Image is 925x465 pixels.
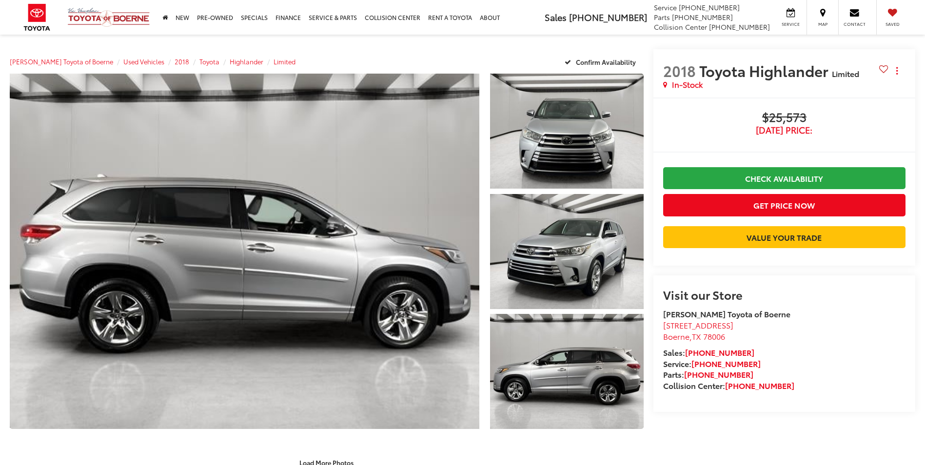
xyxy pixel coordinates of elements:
[663,368,753,380] strong: Parts:
[490,314,643,429] a: Expand Photo 3
[663,111,905,125] span: $25,573
[663,288,905,301] h2: Visit our Store
[654,2,677,12] span: Service
[123,57,164,66] a: Used Vehicles
[576,58,636,66] span: Confirm Availability
[10,74,479,429] a: Expand Photo 0
[490,74,643,189] a: Expand Photo 1
[832,68,859,79] span: Limited
[672,12,733,22] span: [PHONE_NUMBER]
[663,125,905,135] span: [DATE] Price:
[489,72,645,190] img: 2018 Toyota Highlander Limited
[654,12,670,22] span: Parts
[175,57,189,66] a: 2018
[559,53,644,70] button: Confirm Availability
[10,57,113,66] a: [PERSON_NAME] Toyota of Boerne
[882,21,903,27] span: Saved
[703,330,725,342] span: 78006
[672,79,703,90] span: In-Stock
[5,72,484,430] img: 2018 Toyota Highlander Limited
[844,21,866,27] span: Contact
[663,347,754,358] strong: Sales:
[780,21,802,27] span: Service
[489,193,645,310] img: 2018 Toyota Highlander Limited
[888,62,905,79] button: Actions
[663,358,761,369] strong: Service:
[663,380,794,391] strong: Collision Center:
[896,67,898,75] span: dropdown dots
[663,194,905,216] button: Get Price Now
[663,330,689,342] span: Boerne
[663,330,725,342] span: ,
[663,167,905,189] a: Check Availability
[230,57,263,66] a: Highlander
[663,308,790,319] strong: [PERSON_NAME] Toyota of Boerne
[679,2,740,12] span: [PHONE_NUMBER]
[725,380,794,391] a: [PHONE_NUMBER]
[692,330,701,342] span: TX
[274,57,295,66] a: Limited
[685,347,754,358] a: [PHONE_NUMBER]
[654,22,707,32] span: Collision Center
[489,313,645,430] img: 2018 Toyota Highlander Limited
[691,358,761,369] a: [PHONE_NUMBER]
[199,57,219,66] a: Toyota
[812,21,833,27] span: Map
[663,226,905,248] a: Value Your Trade
[663,319,733,330] span: [STREET_ADDRESS]
[569,11,647,23] span: [PHONE_NUMBER]
[663,60,696,81] span: 2018
[545,11,567,23] span: Sales
[699,60,832,81] span: Toyota Highlander
[684,368,753,380] a: [PHONE_NUMBER]
[490,194,643,309] a: Expand Photo 2
[709,22,770,32] span: [PHONE_NUMBER]
[67,7,150,27] img: Vic Vaughan Toyota of Boerne
[663,319,733,342] a: [STREET_ADDRESS] Boerne,TX 78006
